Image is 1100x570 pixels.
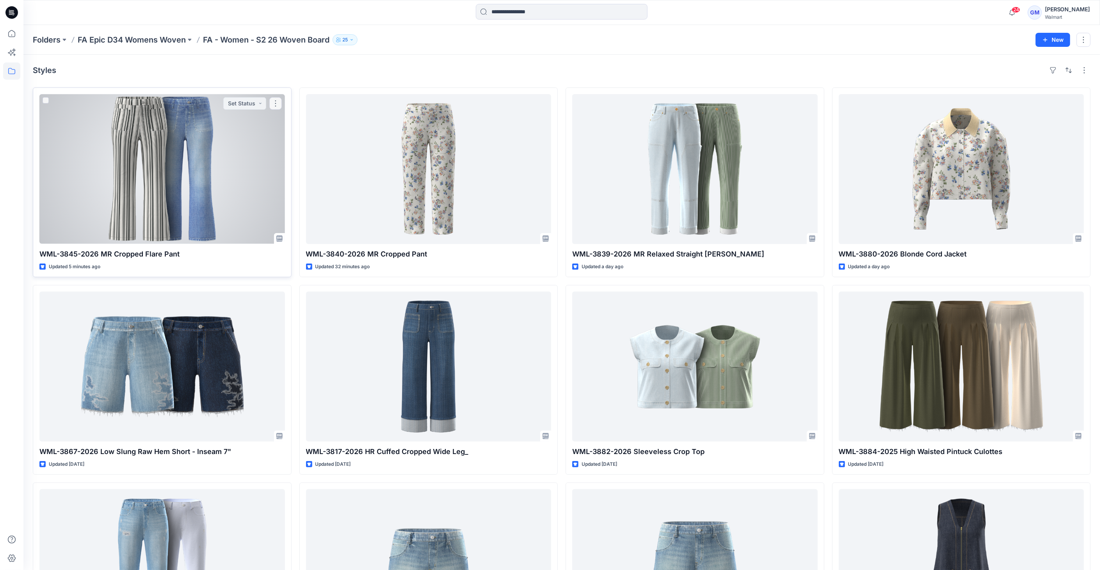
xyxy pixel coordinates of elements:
p: Updated a day ago [848,263,890,271]
span: 24 [1012,7,1020,13]
p: WML-3882-2026 Sleeveless Crop Top [572,446,818,457]
a: WML-3882-2026 Sleeveless Crop Top [572,292,818,442]
p: Updated 5 minutes ago [49,263,100,271]
p: FA - Women - S2 26 Woven Board [203,34,329,45]
a: Folders [33,34,61,45]
div: [PERSON_NAME] [1045,5,1090,14]
p: Updated [DATE] [582,460,617,468]
p: WML-3845-2026 MR Cropped Flare Pant [39,249,285,260]
h4: Styles [33,66,56,75]
p: WML-3867-2026 Low Slung Raw Hem Short - Inseam 7" [39,446,285,457]
button: 25 [333,34,358,45]
a: FA Epic D34 Womens Woven [78,34,186,45]
a: WML-3867-2026 Low Slung Raw Hem Short - Inseam 7" [39,292,285,442]
a: WML-3817-2026 HR Cuffed Cropped Wide Leg_ [306,292,552,442]
p: Updated [DATE] [315,460,351,468]
p: Updated [DATE] [49,460,84,468]
p: 25 [342,36,348,44]
p: Updated a day ago [582,263,623,271]
div: GM [1028,5,1042,20]
p: Updated [DATE] [848,460,884,468]
a: WML-3880-2026 Blonde Cord Jacket [839,94,1084,244]
button: New [1036,33,1070,47]
div: Walmart [1045,14,1090,20]
p: WML-3880-2026 Blonde Cord Jacket [839,249,1084,260]
a: WML-3845-2026 MR Cropped Flare Pant [39,94,285,244]
a: WML-3840-2026 MR Cropped Pant [306,94,552,244]
p: WML-3817-2026 HR Cuffed Cropped Wide Leg_ [306,446,552,457]
a: WML-3839-2026 MR Relaxed Straight Carpenter [572,94,818,244]
p: WML-3839-2026 MR Relaxed Straight [PERSON_NAME] [572,249,818,260]
p: WML-3840-2026 MR Cropped Pant [306,249,552,260]
p: Updated 32 minutes ago [315,263,370,271]
p: WML-3884-2025 High Waisted Pintuck Culottes [839,446,1084,457]
a: WML-3884-2025 High Waisted Pintuck Culottes [839,292,1084,442]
